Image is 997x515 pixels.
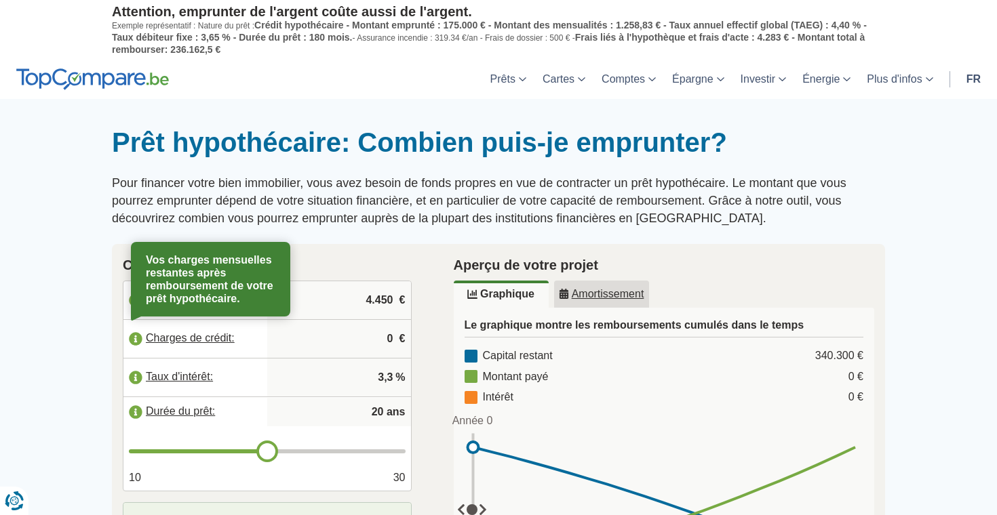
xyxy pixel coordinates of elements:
span: € [399,293,406,308]
div: Intérêt [465,390,513,405]
label: Taux d'intérêt: [123,363,267,392]
div: 340.300 € [815,348,863,364]
u: Amortissement [559,289,644,300]
span: 10 [129,470,141,486]
p: Pour financer votre bien immobilier, vous avez besoin de fonds propres en vue de contracter un pr... [112,175,885,227]
input: | [273,359,406,396]
div: Montant payé [465,369,549,385]
p: Attention, emprunter de l'argent coûte aussi de l'argent. [112,3,885,20]
span: % [395,370,405,386]
label: Revenus mensuels nets: [123,285,267,315]
h2: Aperçu de votre projet [454,255,875,275]
a: Plus d'infos [859,59,941,99]
img: TopCompare [16,68,169,90]
div: 0 € [848,390,863,405]
span: ans [387,405,406,420]
h2: Calculateur [123,255,412,275]
p: Exemple représentatif : Nature du prêt : - Assurance incendie : 319.34 €/an - Frais de dossier : ... [112,20,885,56]
div: 0 € [848,369,863,385]
a: Cartes [534,59,593,99]
a: Prêts [482,59,534,99]
h1: Prêt hypothécaire: Combien puis-je emprunter? [112,126,885,159]
a: Comptes [593,59,664,99]
div: Capital restant [465,348,553,364]
span: € [399,331,406,347]
input: | [273,282,406,318]
span: 30 [393,470,406,486]
label: Charges de crédit: [123,324,267,354]
a: fr [958,59,989,99]
h3: Le graphique montre les remboursements cumulés dans le temps [465,318,864,337]
label: Durée du prêt: [123,397,267,427]
a: Investir [732,59,795,99]
span: Frais liés à l'hypothèque et frais d'acte : 4.283 € - Montant total à rembourser: 236.162,5 € [112,32,865,55]
span: Crédit hypothécaire - Montant emprunté : 175.000 € - Montant des mensualités : 1.258,83 € - Taux ... [112,20,867,43]
a: Épargne [664,59,732,99]
input: | [273,321,406,357]
u: Graphique [467,289,534,300]
a: Énergie [794,59,859,99]
div: Vos charges mensuelles restantes après remboursement de votre prêt hypothécaire. [136,247,285,312]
